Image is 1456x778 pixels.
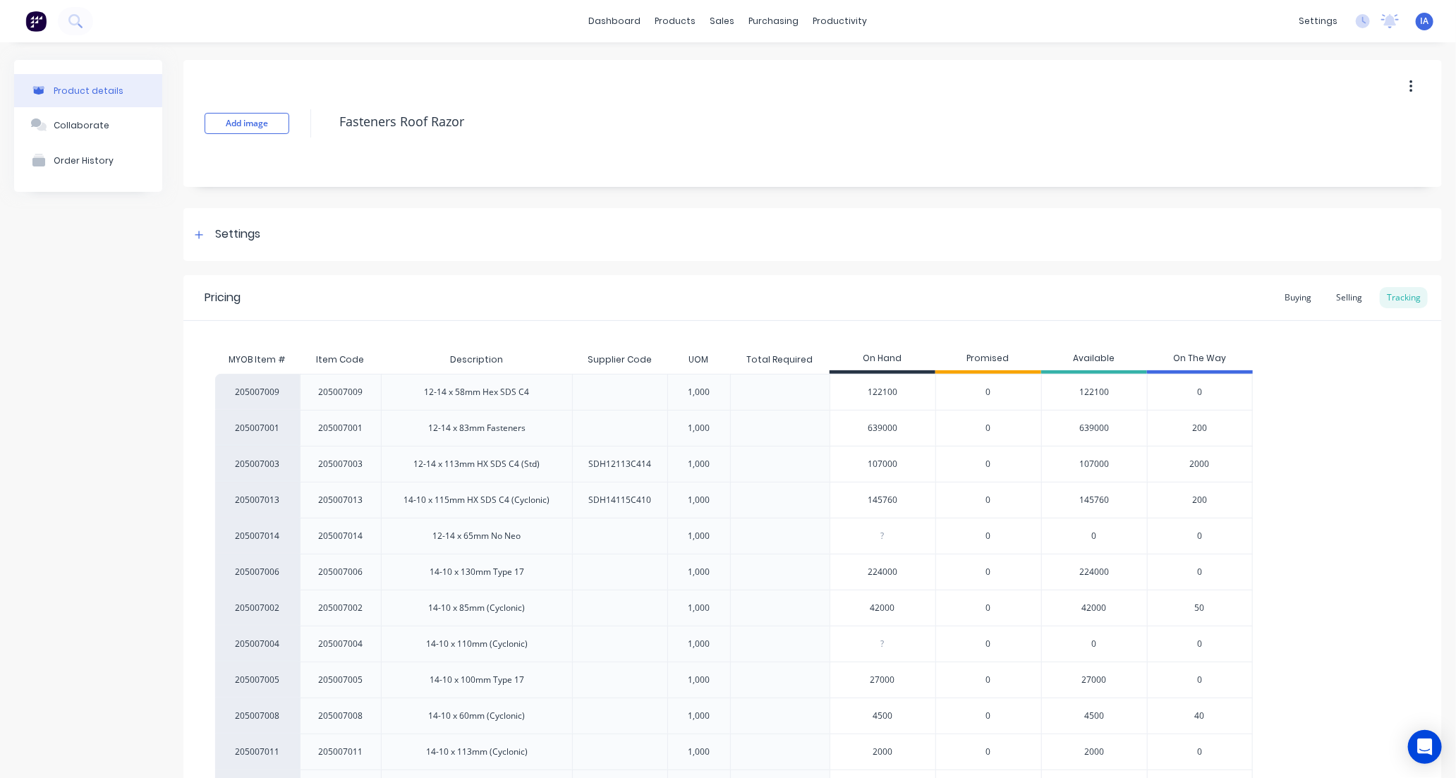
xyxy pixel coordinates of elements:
div: 205007014 [319,530,363,542]
div: 4500 [830,698,935,734]
div: Supplier Code [576,342,663,377]
span: 0 [1197,530,1202,542]
span: 0 [986,710,991,722]
div: 0 [1041,518,1147,554]
div: ? [830,518,935,554]
button: Product details [14,74,162,107]
img: Factory [25,11,47,32]
div: 14-10 x 60mm (Cyclonic) [429,710,526,722]
button: Order History [14,142,162,178]
div: 205007014 [215,518,300,554]
div: sales [703,11,742,32]
div: 4500 [1041,698,1147,734]
div: Tracking [1380,287,1428,308]
span: 50 [1195,602,1205,614]
span: IA [1421,15,1429,28]
div: 205007013 [215,482,300,518]
div: 1,000 [688,566,710,578]
span: 2000 [1190,458,1210,470]
span: 0 [1197,746,1202,758]
div: 205007001 [319,422,363,434]
span: 0 [986,674,991,686]
div: 1,000 [688,602,710,614]
div: products [648,11,703,32]
div: 205007005 [319,674,363,686]
button: Collaborate [14,107,162,142]
span: 0 [1197,674,1202,686]
div: 14-10 x 115mm HX SDS C4 (Cyclonic) [404,494,550,506]
div: 639000 [830,411,935,446]
div: 1,000 [688,530,710,542]
div: Product details [54,85,123,96]
div: 205007011 [215,734,300,770]
div: 145760 [830,482,935,518]
textarea: Fasteners Roof Razor [332,105,1305,138]
span: 0 [986,494,991,506]
div: 42000 [1041,590,1147,626]
div: 0 [1041,626,1147,662]
div: 205007008 [215,698,300,734]
div: 12-14 x 113mm HX SDS C4 (Std) [414,458,540,470]
div: 1,000 [688,422,710,434]
span: 200 [1192,494,1207,506]
div: 205007006 [215,554,300,590]
div: UOM [677,342,720,377]
div: 205007003 [215,446,300,482]
div: 12-14 x 65mm No Neo [433,530,521,542]
div: Settings [215,226,260,243]
span: 0 [986,386,991,399]
div: 107000 [830,446,935,482]
div: 205007006 [319,566,363,578]
span: 0 [986,638,991,650]
span: 0 [986,422,991,434]
div: Promised [935,346,1041,374]
div: Description [439,342,514,377]
div: 2000 [1041,734,1147,770]
div: 1,000 [688,386,710,399]
div: 14-10 x 130mm Type 17 [430,566,524,578]
div: 224000 [1041,554,1147,590]
div: 145760 [1041,482,1147,518]
div: 205007002 [319,602,363,614]
span: 0 [986,458,991,470]
div: 12-14 x 58mm Hex SDS C4 [425,386,530,399]
div: SDH12113C414 [588,458,651,470]
div: Total Required [735,342,824,377]
div: Collaborate [54,120,109,130]
div: 205007003 [319,458,363,470]
div: Item Code [305,342,376,377]
span: 0 [986,746,991,758]
div: Selling [1329,287,1369,308]
div: Order History [54,155,114,166]
span: 0 [1197,638,1202,650]
span: 0 [986,530,991,542]
div: 1,000 [688,638,710,650]
span: 0 [986,602,991,614]
div: 27000 [1041,662,1147,698]
div: purchasing [742,11,806,32]
a: dashboard [582,11,648,32]
div: 205007004 [319,638,363,650]
div: 14-10 x 85mm (Cyclonic) [429,602,526,614]
div: 205007008 [319,710,363,722]
div: 1,000 [688,746,710,758]
div: 205007009 [215,374,300,410]
div: Pricing [205,289,241,306]
span: 200 [1192,422,1207,434]
div: Available [1041,346,1147,374]
span: 40 [1195,710,1205,722]
div: 14-10 x 100mm Type 17 [430,674,524,686]
div: On The Way [1147,346,1253,374]
div: 205007001 [215,410,300,446]
div: 205007009 [319,386,363,399]
div: 205007011 [319,746,363,758]
button: Add image [205,113,289,134]
div: 224000 [830,554,935,590]
div: SDH14115C410 [588,494,651,506]
div: 205007002 [215,590,300,626]
div: Open Intercom Messenger [1408,730,1442,764]
div: 14-10 x 113mm (Cyclonic) [426,746,528,758]
div: 122100 [830,375,935,410]
div: ? [830,626,935,662]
